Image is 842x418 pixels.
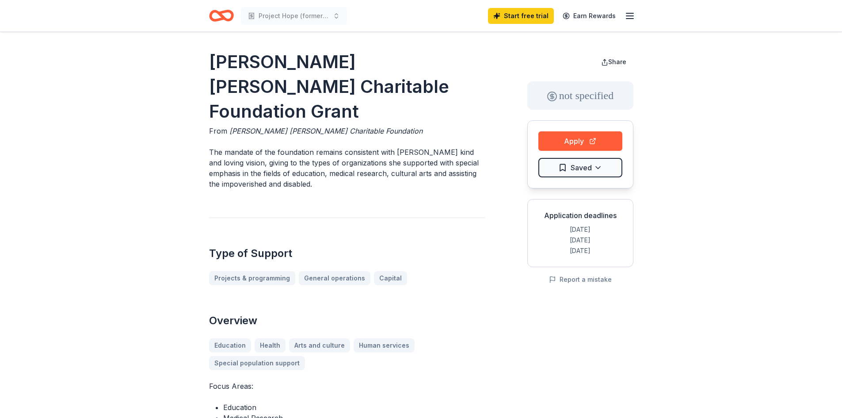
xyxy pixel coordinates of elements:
button: Apply [538,131,622,151]
span: [PERSON_NAME] [PERSON_NAME] Charitable Foundation [229,127,423,135]
a: Projects & programming [209,271,295,285]
p: The mandate of the foundation remains consistent with [PERSON_NAME] kind and loving vision, givin... [209,147,485,189]
a: General operations [299,271,370,285]
div: From [209,126,485,136]
div: [DATE] [535,235,626,245]
p: Focus Areas: [209,381,485,391]
li: Education [223,402,485,413]
div: [DATE] [535,245,626,256]
button: Project Hope (formerly [PERSON_NAME][GEOGRAPHIC_DATA] [GEOGRAPHIC_DATA]) [241,7,347,25]
div: Application deadlines [535,210,626,221]
button: Share [594,53,633,71]
span: Saved [571,162,592,173]
h1: [PERSON_NAME] [PERSON_NAME] Charitable Foundation Grant [209,50,485,124]
h2: Type of Support [209,246,485,261]
a: Earn Rewards [557,8,621,24]
h2: Overview [209,314,485,328]
a: Capital [374,271,407,285]
a: Start free trial [488,8,554,24]
button: Saved [538,158,622,177]
div: [DATE] [535,224,626,235]
span: Share [608,58,626,65]
button: Report a mistake [549,274,612,285]
span: Project Hope (formerly [PERSON_NAME][GEOGRAPHIC_DATA] [GEOGRAPHIC_DATA]) [259,11,329,21]
div: not specified [527,81,633,110]
a: Home [209,5,234,26]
